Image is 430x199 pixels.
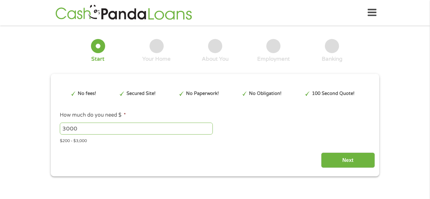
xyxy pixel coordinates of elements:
[249,90,281,97] p: No Obligation!
[127,90,156,97] p: Secured Site!
[186,90,219,97] p: No Paperwork!
[202,56,229,63] div: About You
[312,90,354,97] p: 100 Second Quote!
[60,136,370,144] div: $200 - $3,000
[257,56,290,63] div: Employment
[54,4,194,22] img: GetLoanNow Logo
[91,56,105,63] div: Start
[60,112,126,119] label: How much do you need $
[78,90,96,97] p: No fees!
[322,56,342,63] div: Banking
[142,56,171,63] div: Your Home
[321,152,375,168] input: Next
